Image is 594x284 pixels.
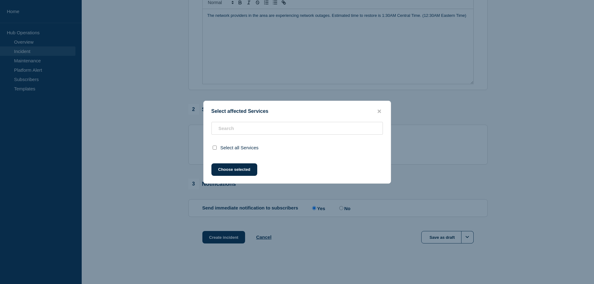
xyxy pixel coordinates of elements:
[220,145,259,150] span: Select all Services
[211,163,257,176] button: Choose selected
[213,146,217,150] input: select all checkbox
[211,122,383,135] input: Search
[376,108,383,114] button: close button
[204,108,391,114] div: Select affected Services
